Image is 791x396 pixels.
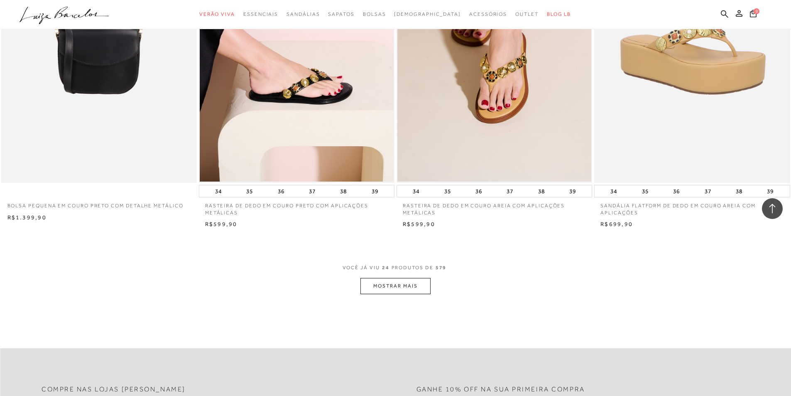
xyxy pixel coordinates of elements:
[244,185,255,197] button: 35
[469,11,507,17] span: Acessórios
[608,185,620,197] button: 34
[639,185,651,197] button: 35
[416,386,585,394] h2: Ganhe 10% off na sua primeira compra
[747,9,759,20] button: 0
[473,185,485,197] button: 36
[442,185,453,197] button: 35
[338,185,349,197] button: 38
[754,8,759,14] span: 0
[243,11,278,17] span: Essenciais
[199,7,235,22] a: noSubCategoriesText
[567,185,578,197] button: 39
[394,7,461,22] a: noSubCategoriesText
[1,197,197,209] a: BOLSA PEQUENA EM COURO PRETO COM DETALHE METÁLICO
[394,11,461,17] span: [DEMOGRAPHIC_DATA]
[287,7,320,22] a: noSubCategoriesText
[287,11,320,17] span: Sandálias
[42,386,186,394] h2: Compre nas lojas [PERSON_NAME]
[360,278,430,294] button: MOSTRAR MAIS
[243,7,278,22] a: noSubCategoriesText
[702,185,714,197] button: 37
[536,185,547,197] button: 38
[205,221,238,227] span: R$599,90
[328,7,354,22] a: noSubCategoriesText
[515,11,539,17] span: Outlet
[547,7,571,22] a: BLOG LB
[306,185,318,197] button: 37
[363,11,386,17] span: Bolsas
[199,197,394,216] a: RASTEIRA DE DEDO EM COURO PRETO COM APLICAÇÕES METÁLICAS
[515,7,539,22] a: noSubCategoriesText
[213,185,224,197] button: 34
[600,221,633,227] span: R$699,90
[469,7,507,22] a: noSubCategoriesText
[733,185,745,197] button: 38
[343,265,449,271] span: VOCÊ JÁ VIU PRODUTOS DE
[403,221,435,227] span: R$599,90
[382,265,389,271] span: 24
[436,265,447,271] span: 579
[328,11,354,17] span: Sapatos
[275,185,287,197] button: 36
[369,185,381,197] button: 39
[547,11,571,17] span: BLOG LB
[764,185,776,197] button: 39
[594,197,790,216] a: SANDÁLIA FLATFORM DE DEDO EM COURO AREIA COM APLICAÇÕES
[7,214,47,221] span: R$1.399,90
[397,197,592,216] a: RASTEIRA DE DEDO EM COURO AREIA COM APLICAÇÕES METÁLICAS
[199,11,235,17] span: Verão Viva
[363,7,386,22] a: noSubCategoriesText
[504,185,516,197] button: 37
[671,185,682,197] button: 36
[410,185,422,197] button: 34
